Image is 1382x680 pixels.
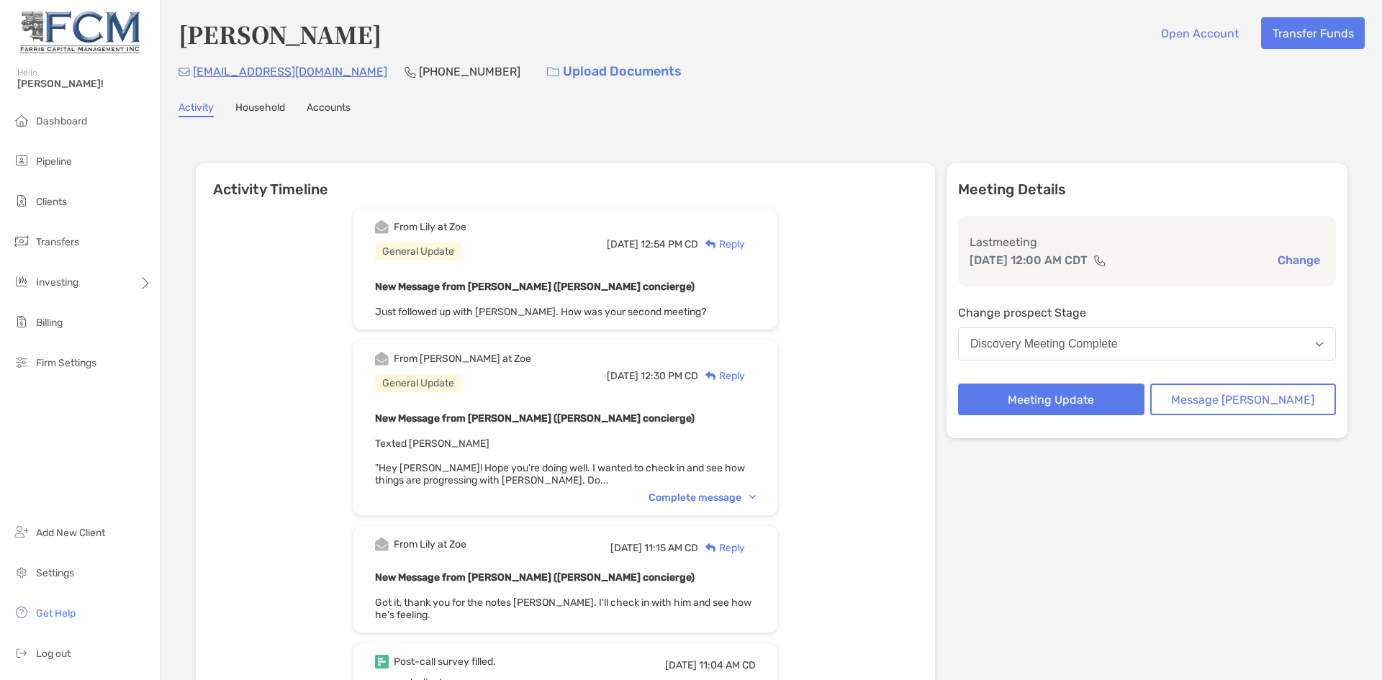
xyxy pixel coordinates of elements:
[538,56,691,87] a: Upload Documents
[698,368,745,384] div: Reply
[705,240,716,249] img: Reply icon
[607,370,638,382] span: [DATE]
[13,152,30,169] img: pipeline icon
[13,192,30,209] img: clients icon
[699,659,756,671] span: 11:04 AM CD
[307,101,351,117] a: Accounts
[375,306,706,318] span: Just followed up with [PERSON_NAME]. How was your second meeting?
[375,352,389,366] img: Event icon
[375,242,461,260] div: General Update
[1150,17,1250,49] button: Open Account
[394,538,466,550] div: From Lily at Zoe
[179,68,190,76] img: Email Icon
[13,112,30,129] img: dashboard icon
[375,538,389,551] img: Event icon
[13,563,30,581] img: settings icon
[36,115,87,127] span: Dashboard
[375,220,389,234] img: Event icon
[36,357,96,369] span: Firm Settings
[394,353,531,365] div: From [PERSON_NAME] at Zoe
[958,327,1336,361] button: Discovery Meeting Complete
[394,221,466,233] div: From Lily at Zoe
[1315,342,1324,347] img: Open dropdown arrow
[375,281,695,293] b: New Message from [PERSON_NAME] ([PERSON_NAME] concierge)
[375,412,695,425] b: New Message from [PERSON_NAME] ([PERSON_NAME] concierge)
[375,438,745,486] span: Texted [PERSON_NAME] "Hey [PERSON_NAME]! Hope you're doing well. I wanted to check in and see how...
[36,317,63,329] span: Billing
[13,232,30,250] img: transfers icon
[36,567,74,579] span: Settings
[13,644,30,661] img: logout icon
[235,101,285,117] a: Household
[17,78,152,90] span: [PERSON_NAME]!
[375,655,389,668] img: Event icon
[1093,255,1106,266] img: communication type
[705,371,716,381] img: Reply icon
[607,238,638,250] span: [DATE]
[375,597,751,621] span: Got it, thank you for the notes [PERSON_NAME]. I'll check in with him and see how he's feeling.
[970,251,1088,269] p: [DATE] 12:00 AM CDT
[958,304,1336,322] p: Change prospect Stage
[1273,253,1324,268] button: Change
[419,63,520,81] p: [PHONE_NUMBER]
[958,384,1144,415] button: Meeting Update
[193,63,387,81] p: [EMAIL_ADDRESS][DOMAIN_NAME]
[665,659,697,671] span: [DATE]
[698,237,745,252] div: Reply
[13,604,30,621] img: get-help icon
[36,196,67,208] span: Clients
[36,527,105,539] span: Add New Client
[13,313,30,330] img: billing icon
[1150,384,1337,415] button: Message [PERSON_NAME]
[698,540,745,556] div: Reply
[644,542,698,554] span: 11:15 AM CD
[36,607,76,620] span: Get Help
[649,491,756,504] div: Complete message
[749,495,756,499] img: Chevron icon
[375,571,695,584] b: New Message from [PERSON_NAME] ([PERSON_NAME] concierge)
[13,523,30,540] img: add_new_client icon
[394,656,496,668] div: Post-call survey filled.
[970,337,1118,350] div: Discovery Meeting Complete
[13,353,30,371] img: firm-settings icon
[970,233,1324,251] p: Last meeting
[547,67,559,77] img: button icon
[405,66,416,78] img: Phone Icon
[375,374,461,392] div: General Update
[17,6,143,58] img: Zoe Logo
[958,181,1336,199] p: Meeting Details
[641,370,698,382] span: 12:30 PM CD
[196,163,935,198] h6: Activity Timeline
[36,276,78,289] span: Investing
[36,236,79,248] span: Transfers
[179,17,381,50] h4: [PERSON_NAME]
[610,542,642,554] span: [DATE]
[179,101,214,117] a: Activity
[1261,17,1365,49] button: Transfer Funds
[36,648,71,660] span: Log out
[13,273,30,290] img: investing icon
[641,238,698,250] span: 12:54 PM CD
[36,155,72,168] span: Pipeline
[705,543,716,553] img: Reply icon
